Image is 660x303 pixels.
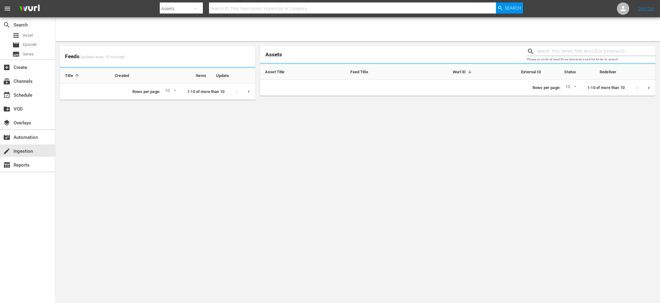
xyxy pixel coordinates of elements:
span: Series [12,50,20,58]
span: Wurl ID [453,69,474,75]
div: 10 [563,83,577,92]
th: Status [546,64,595,80]
button: Next page [643,82,655,94]
a: Sign Out [638,6,654,11]
span: Assets [265,51,282,58]
th: External ID [479,64,546,80]
span: menu [4,5,11,12]
button: Next page [243,86,255,98]
th: Update [211,68,255,84]
span: Search [505,2,521,14]
span: Search [3,21,10,29]
img: ans4CAIJ8jUAAAAAAAAAAAAAAAAAAAAAAAAgQb4GAAAAAAAAAAAAAAAAAAAAAAAAJMjXAAAAAAAAAAAAAAAAAAAAAAAAgAT5G... [15,2,44,16]
span: Schedule [3,91,10,99]
span: Create [3,64,10,71]
span: Episode [23,42,37,48]
span: Created [115,73,137,79]
p: 1-10 of more than 10 [187,89,224,95]
span: Title [65,73,81,79]
th: Feed Title [345,64,408,80]
span: Asset [12,32,20,39]
input: Search Title, Series Title, Wurl ID or External ID [537,47,655,56]
span: Asset [23,32,33,38]
th: Redeliver [595,64,655,80]
span: Series [23,51,34,57]
p: Rows per page: [533,85,560,91]
button: Search [496,2,523,14]
p: 1-10 of more than 10 [587,85,625,91]
span: VOD [3,105,10,113]
span: Channels [3,78,10,85]
table: sticky table [60,68,255,84]
div: 10 [163,87,177,96]
span: Overlays [3,119,10,127]
span: Ingestion [3,147,10,155]
span: Automation [3,134,10,141]
span: Reports [3,161,10,169]
p: Rows per page: [132,89,160,95]
span: Episode [12,41,20,49]
table: sticky table [260,64,655,80]
p: Please provide at least three characters and hit Enter to search [527,57,655,62]
span: Asset Title [265,69,293,75]
span: (updated every 15 minutes) [79,55,125,60]
th: Items [172,68,211,84]
span: Feeds [60,51,255,62]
